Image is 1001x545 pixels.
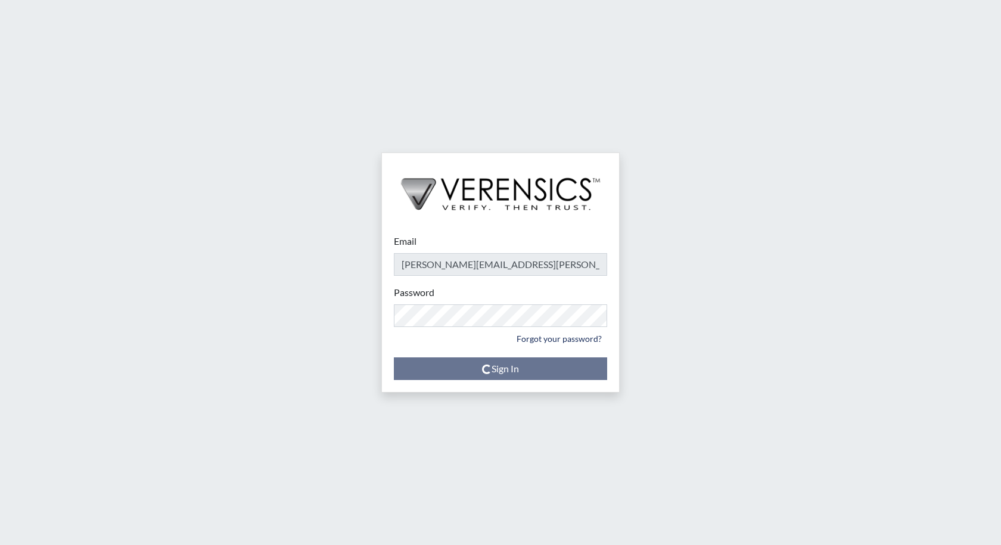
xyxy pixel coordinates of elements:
[394,285,434,300] label: Password
[511,329,607,348] a: Forgot your password?
[394,357,607,380] button: Sign In
[394,234,416,248] label: Email
[382,153,619,222] img: logo-wide-black.2aad4157.png
[394,253,607,276] input: Email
